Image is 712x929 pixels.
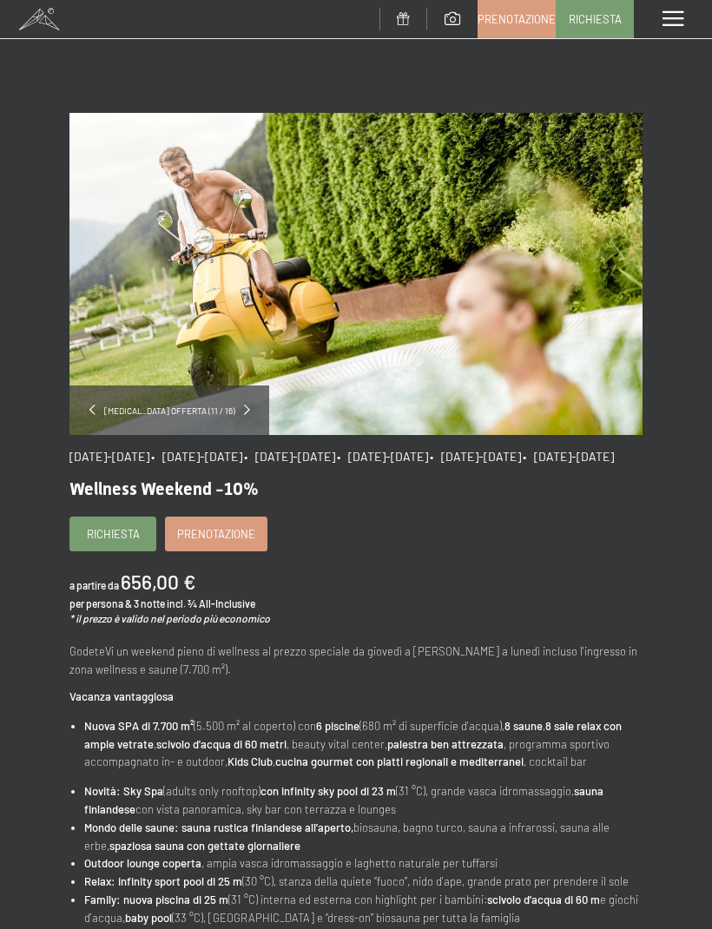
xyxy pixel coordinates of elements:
span: • [DATE]-[DATE] [337,449,428,464]
span: Prenotazione [478,11,556,27]
strong: Novità: Sky Spa [84,784,163,798]
strong: palestra ben attrezzata [387,737,504,751]
strong: spaziosa sauna con gettate giornaliere [109,839,300,853]
em: * il prezzo è valido nel periodo più economico [69,612,270,624]
strong: 6 piscine [316,719,359,733]
li: , ampia vasca idromassaggio e laghetto naturale per tuffarsi [84,854,643,873]
li: (adults only rooftop) (31 °C), grande vasca idromassaggio, con vista panoramica, sky bar con terr... [84,782,643,819]
img: Wellness Weekend -10% [69,113,643,435]
a: Richiesta [557,1,633,37]
span: • [DATE]-[DATE] [523,449,614,464]
span: Richiesta [569,11,622,27]
span: • [DATE]-[DATE] [430,449,521,464]
b: 656,00 € [121,570,195,594]
strong: Kids Club [227,754,273,768]
li: (5.500 m² al coperto) con (680 m² di superficie d'acqua), , , , beauty vital center, , programma ... [84,717,643,771]
strong: 8 sale relax con ampie vetrate [84,719,622,751]
a: Prenotazione [166,517,267,550]
strong: con infinity sky pool di 23 m [260,784,396,798]
strong: Outdoor lounge [84,856,160,870]
span: Prenotazione [177,526,255,542]
span: [DATE]-[DATE] [69,449,149,464]
strong: scivolo d’acqua di 60 m [487,893,600,906]
strong: Relax: infinity sport pool di 25 m [84,874,242,888]
span: • [DATE]-[DATE] [244,449,335,464]
span: Richiesta [87,526,140,542]
li: (31 °C) interna ed esterna con highlight per i bambini: e giochi d'acqua, (33 °C), [GEOGRAPHIC_DA... [84,891,643,927]
li: (30 °C), stanza della quiete “fuoco”, nido d'ape, grande prato per prendere il sole [84,873,643,891]
strong: scivolo d'acqua di 60 metri [156,737,287,751]
strong: Nuova SPA di 7.700 m² [84,719,194,733]
p: GodeteVi un weekend pieno di wellness al prezzo speciale da giovedì a [PERSON_NAME] a lunedì incl... [69,642,643,679]
span: incl. ¾ All-Inclusive [167,597,255,609]
span: Wellness Weekend -10% [69,478,259,499]
strong: cucina gourmet con piatti regionali e mediterranei [275,754,524,768]
span: a partire da [69,579,119,591]
strong: Mondo delle saune: sauna rustica finlandese all’aperto, [84,820,353,834]
strong: 8 saune [504,719,543,733]
span: per persona & [69,597,132,609]
span: 3 notte [134,597,165,609]
strong: sauna finlandese [84,784,603,816]
strong: Family: nuova piscina di 25 m [84,893,228,906]
span: • [DATE]-[DATE] [151,449,242,464]
a: Richiesta [70,517,155,550]
li: biosauna, bagno turco, sauna a infrarossi, sauna alle erbe, [84,819,643,855]
strong: baby pool [125,911,172,925]
a: Prenotazione [478,1,555,37]
strong: coperta [162,856,201,870]
span: [MEDICAL_DATA] offerta (11 / 16) [96,405,244,417]
strong: Vacanza vantaggiosa [69,689,174,703]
